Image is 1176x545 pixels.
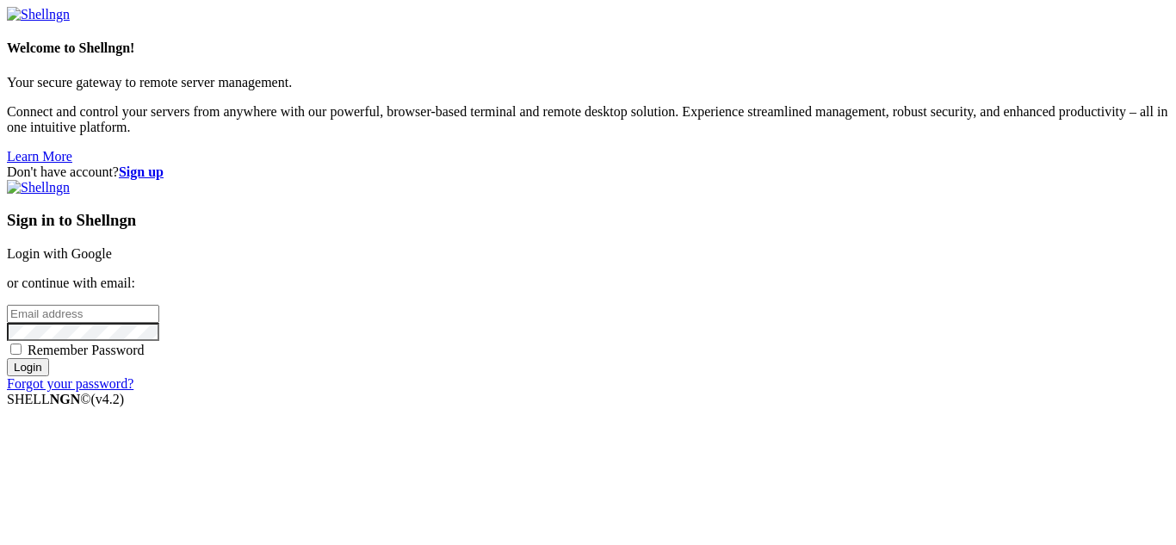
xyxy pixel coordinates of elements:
[91,392,125,406] span: 4.2.0
[7,211,1169,230] h3: Sign in to Shellngn
[7,376,133,391] a: Forgot your password?
[7,180,70,195] img: Shellngn
[7,7,70,22] img: Shellngn
[7,305,159,323] input: Email address
[7,75,1169,90] p: Your secure gateway to remote server management.
[10,344,22,355] input: Remember Password
[7,392,124,406] span: SHELL ©
[7,104,1169,135] p: Connect and control your servers from anywhere with our powerful, browser-based terminal and remo...
[7,276,1169,291] p: or continue with email:
[28,343,145,357] span: Remember Password
[7,149,72,164] a: Learn More
[7,246,112,261] a: Login with Google
[50,392,81,406] b: NGN
[119,164,164,179] a: Sign up
[7,358,49,376] input: Login
[7,40,1169,56] h4: Welcome to Shellngn!
[7,164,1169,180] div: Don't have account?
